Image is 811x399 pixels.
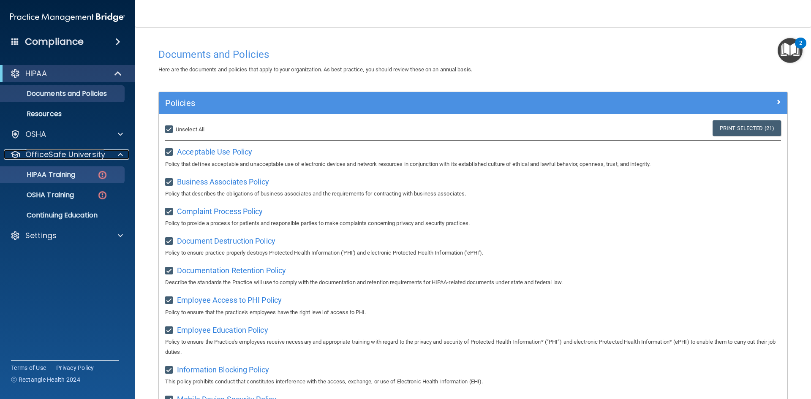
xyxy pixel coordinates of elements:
span: Complaint Process Policy [177,207,263,216]
h4: Compliance [25,36,84,48]
span: Acceptable Use Policy [177,147,252,156]
p: Settings [25,231,57,241]
p: Policy to ensure the Practice's employees receive necessary and appropriate training with regard ... [165,337,781,357]
input: Unselect All [165,126,175,133]
span: Ⓒ Rectangle Health 2024 [11,375,80,384]
p: Policy that describes the obligations of business associates and the requirements for contracting... [165,189,781,199]
a: OSHA [10,129,123,139]
span: Unselect All [176,126,204,133]
img: danger-circle.6113f641.png [97,170,108,180]
p: OfficeSafe University [25,149,105,160]
p: OSHA Training [5,191,74,199]
iframe: Drift Widget Chat Controller [665,339,801,373]
div: 2 [799,43,802,54]
a: Print Selected (21) [713,120,781,136]
p: This policy prohibits conduct that constitutes interference with the access, exchange, or use of ... [165,377,781,387]
h5: Policies [165,98,624,108]
span: Employee Education Policy [177,326,268,334]
p: OSHA [25,129,46,139]
img: PMB logo [10,9,125,26]
p: Documents and Policies [5,90,121,98]
p: Policy to ensure that the practice's employees have the right level of access to PHI. [165,307,781,318]
span: Document Destruction Policy [177,236,275,245]
p: Continuing Education [5,211,121,220]
span: Information Blocking Policy [177,365,269,374]
a: Settings [10,231,123,241]
button: Open Resource Center, 2 new notifications [778,38,803,63]
p: Policy that defines acceptable and unacceptable use of electronic devices and network resources i... [165,159,781,169]
span: Here are the documents and policies that apply to your organization. As best practice, you should... [158,66,472,73]
h4: Documents and Policies [158,49,788,60]
p: Policy to provide a process for patients and responsible parties to make complaints concerning pr... [165,218,781,228]
p: HIPAA [25,68,47,79]
span: Employee Access to PHI Policy [177,296,282,304]
span: Documentation Retention Policy [177,266,286,275]
span: Business Associates Policy [177,177,269,186]
a: OfficeSafe University [10,149,123,160]
img: danger-circle.6113f641.png [97,190,108,201]
p: Policy to ensure practice properly destroys Protected Health Information ('PHI') and electronic P... [165,248,781,258]
a: Policies [165,96,781,110]
a: Terms of Use [11,364,46,372]
p: HIPAA Training [5,171,75,179]
a: HIPAA [10,68,122,79]
a: Privacy Policy [56,364,94,372]
p: Resources [5,110,121,118]
p: Describe the standards the Practice will use to comply with the documentation and retention requi... [165,277,781,288]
